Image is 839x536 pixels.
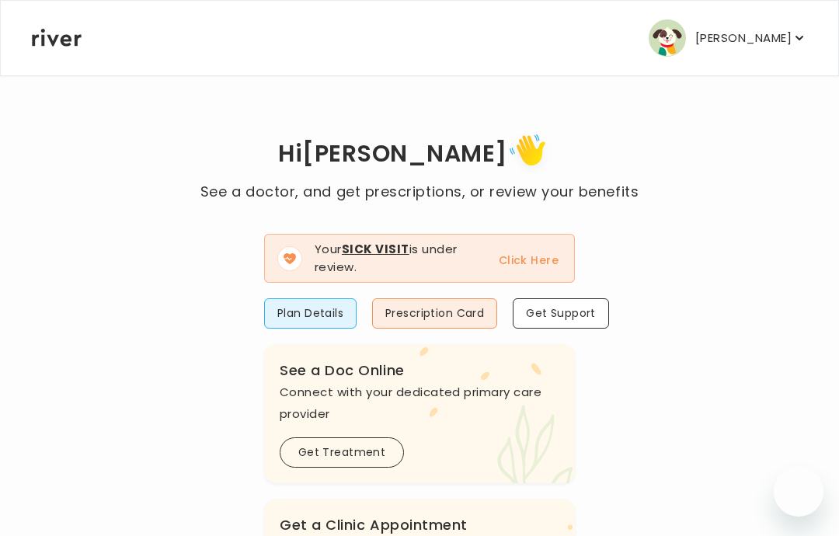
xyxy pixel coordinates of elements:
[774,467,823,517] iframe: Button to launch messaging window
[499,251,559,270] button: Click Here
[372,298,497,329] button: Prescription Card
[200,181,639,203] p: See a doctor, and get prescriptions, or review your benefits
[695,27,792,49] p: [PERSON_NAME]
[280,381,559,425] p: Connect with your dedicated primary care provider
[649,19,807,57] button: user avatar[PERSON_NAME]
[264,298,357,329] button: Plan Details
[280,437,404,468] button: Get Treatment
[200,129,639,181] h1: Hi [PERSON_NAME]
[342,241,409,257] strong: Sick Visit
[513,298,609,329] button: Get Support
[649,19,686,57] img: user avatar
[315,241,480,276] p: Your is under review.
[280,514,559,536] h3: Get a Clinic Appointment
[280,360,559,381] h3: See a Doc Online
